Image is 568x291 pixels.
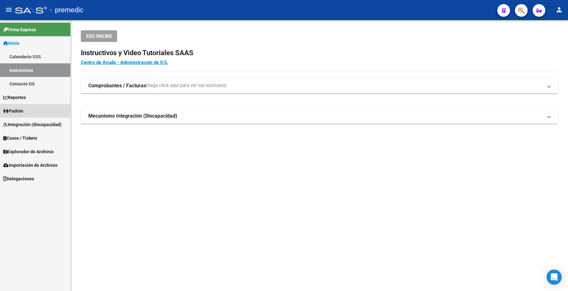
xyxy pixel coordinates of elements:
[81,108,558,124] mat-expansion-panel-header: Mecanismo Integración (Discapacidad)
[547,270,562,285] div: Open Intercom Messenger
[3,135,37,142] span: Casos / Tickets
[146,82,227,89] span: (haga click aquí para ver los tutoriales)
[5,6,13,14] mat-icon: menu
[88,113,177,119] strong: Mecanismo Integración (Discapacidad)
[88,82,146,89] strong: Comprobantes / Facturas
[86,33,112,39] span: SSS ONLINE
[3,108,23,114] span: Padrón
[81,47,558,59] h2: Instructivos y Video Tutoriales SAAS
[81,78,558,93] mat-expansion-panel-header: Comprobantes / Facturas(haga click aquí para ver los tutoriales)
[3,121,62,128] span: Integración (discapacidad)
[3,26,36,33] span: Firma Express
[81,60,168,65] a: Centro de Ayuda - Administración de O.S.
[3,175,34,182] span: Delegaciones
[3,148,54,155] span: Explorador de Archivos
[3,40,19,47] span: Inicio
[50,3,84,17] span: - premedic
[555,6,563,14] mat-icon: person
[3,94,26,101] span: Reportes
[3,162,57,169] span: Importación de Archivos
[81,30,117,42] button: SSS ONLINE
